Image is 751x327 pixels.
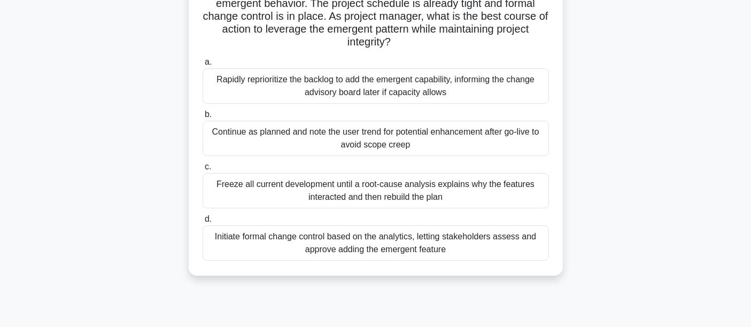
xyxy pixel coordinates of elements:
div: Initiate formal change control based on the analytics, letting stakeholders assess and approve ad... [203,225,549,261]
span: c. [205,162,211,171]
div: Rapidly reprioritize the backlog to add the emergent capability, informing the change advisory bo... [203,68,549,104]
span: b. [205,110,212,119]
div: Continue as planned and note the user trend for potential enhancement after go-live to avoid scop... [203,121,549,156]
div: Freeze all current development until a root-cause analysis explains why the features interacted a... [203,173,549,208]
span: a. [205,57,212,66]
span: d. [205,214,212,223]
